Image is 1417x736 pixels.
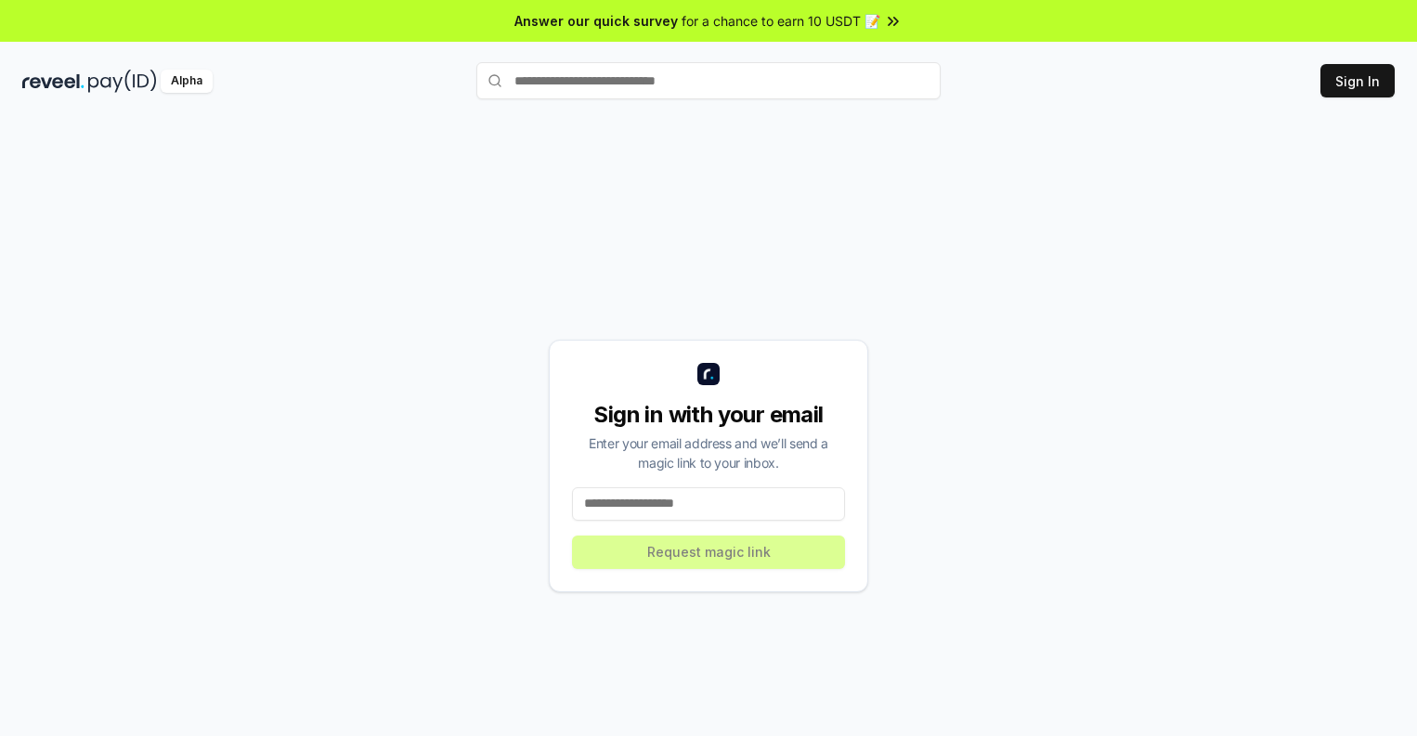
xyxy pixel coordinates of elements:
[1320,64,1395,97] button: Sign In
[572,400,845,430] div: Sign in with your email
[22,70,84,93] img: reveel_dark
[572,433,845,472] div: Enter your email address and we’ll send a magic link to your inbox.
[514,11,678,31] span: Answer our quick survey
[88,70,157,93] img: pay_id
[697,363,720,385] img: logo_small
[161,70,213,93] div: Alpha
[682,11,880,31] span: for a chance to earn 10 USDT 📝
